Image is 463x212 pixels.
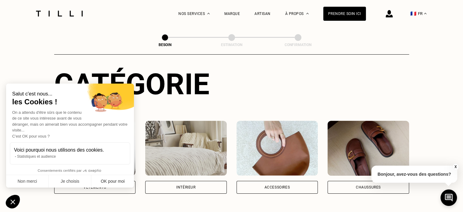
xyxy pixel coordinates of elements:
span: 🇫🇷 [410,11,416,16]
div: Intérieur [176,185,195,189]
img: Chaussures [328,121,409,176]
div: Confirmation [268,43,328,47]
div: Vêtements [83,185,106,189]
div: Besoin [135,43,195,47]
img: Logo du service de couturière Tilli [34,11,85,16]
img: Menu déroulant [207,13,210,14]
img: Menu déroulant à propos [306,13,309,14]
div: Chaussures [356,185,381,189]
a: Artisan [254,12,271,16]
div: Accessoires [264,185,290,189]
div: Catégorie [54,67,409,101]
p: Bonjour, avez-vous des questions? [371,166,457,183]
img: Intérieur [145,121,227,176]
button: X [452,163,458,170]
a: Marque [224,12,240,16]
a: Prendre soin ici [323,7,366,21]
img: icône connexion [386,10,393,17]
div: Estimation [201,43,262,47]
img: menu déroulant [424,13,426,14]
img: Accessoires [237,121,318,176]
